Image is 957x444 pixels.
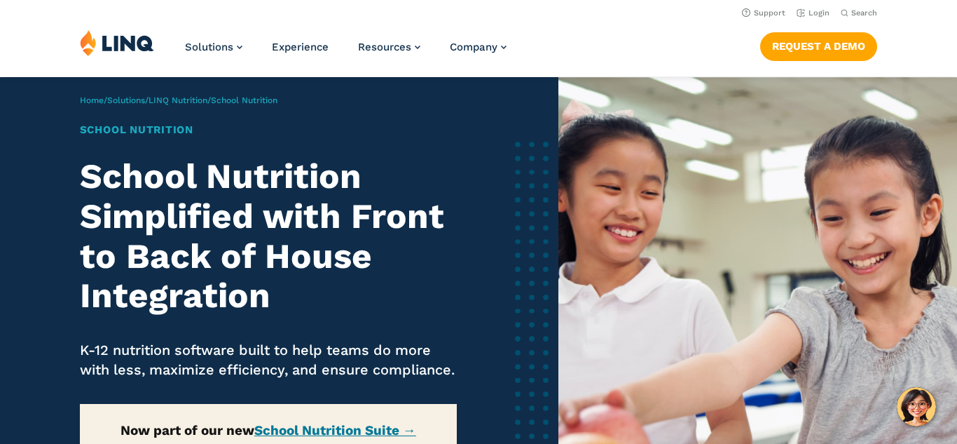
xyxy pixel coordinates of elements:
[450,41,497,53] span: Company
[760,32,877,60] a: Request a Demo
[797,8,829,18] a: Login
[450,41,507,53] a: Company
[185,41,242,53] a: Solutions
[358,41,420,53] a: Resources
[80,29,154,56] img: LINQ | K‑12 Software
[121,422,416,438] strong: Now part of our new
[80,95,104,105] a: Home
[185,41,233,53] span: Solutions
[107,95,145,105] a: Solutions
[742,8,785,18] a: Support
[841,8,877,18] button: Open Search Bar
[185,29,507,76] nav: Primary Navigation
[80,122,457,138] h1: School Nutrition
[254,422,416,438] a: School Nutrition Suite →
[80,156,457,316] h2: School Nutrition Simplified with Front to Back of House Integration
[851,8,877,18] span: Search
[760,29,877,60] nav: Button Navigation
[80,95,277,105] span: / / /
[211,95,277,105] span: School Nutrition
[358,41,411,53] span: Resources
[149,95,207,105] a: LINQ Nutrition
[897,387,936,426] button: Hello, have a question? Let’s chat.
[80,340,457,380] p: K-12 nutrition software built to help teams do more with less, maximize efficiency, and ensure co...
[272,41,329,53] a: Experience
